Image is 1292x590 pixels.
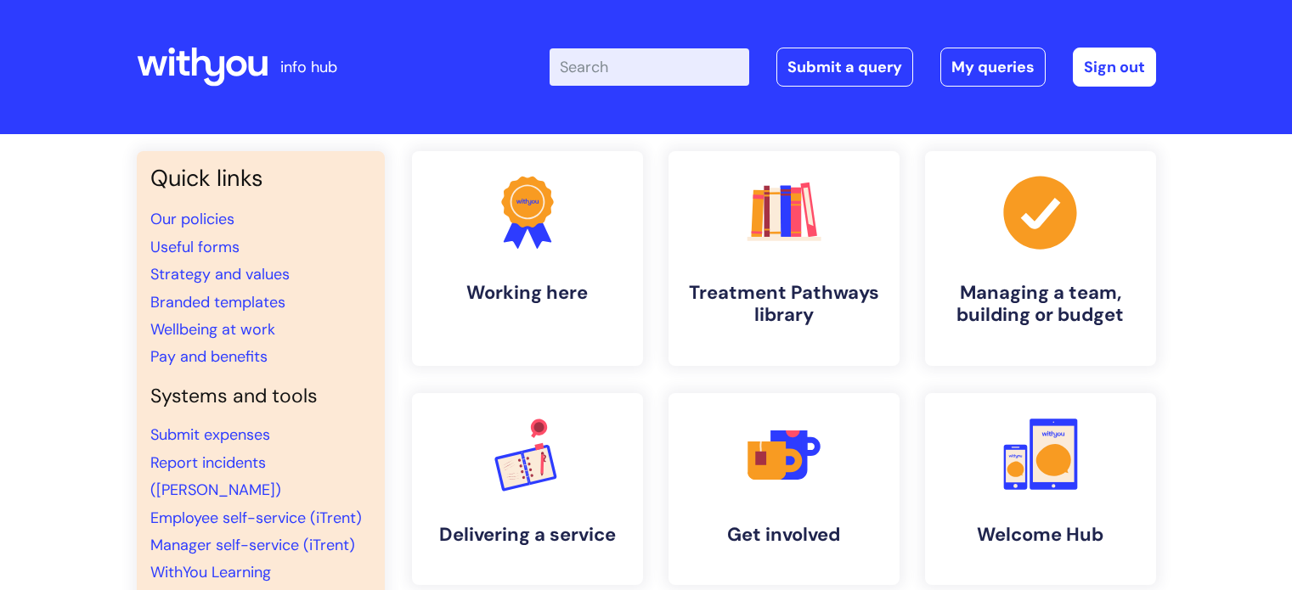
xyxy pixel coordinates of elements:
a: Wellbeing at work [150,319,275,340]
a: Treatment Pathways library [669,151,900,366]
a: Get involved [669,393,900,585]
a: Submit a query [776,48,913,87]
a: Employee self-service (iTrent) [150,508,362,528]
h4: Treatment Pathways library [682,282,886,327]
h4: Get involved [682,524,886,546]
a: Working here [412,151,643,366]
h4: Working here [426,282,629,304]
a: Branded templates [150,292,285,312]
a: Welcome Hub [925,393,1156,585]
h4: Managing a team, building or budget [939,282,1142,327]
a: Managing a team, building or budget [925,151,1156,366]
h4: Delivering a service [426,524,629,546]
div: | - [550,48,1156,87]
a: Pay and benefits [150,346,268,367]
a: Submit expenses [150,424,270,445]
input: Search [550,48,749,86]
a: Report incidents ([PERSON_NAME]) [150,452,281,500]
a: Delivering a service [412,393,643,585]
h4: Welcome Hub [939,524,1142,546]
a: Strategy and values [150,264,290,284]
h4: Systems and tools [150,385,371,408]
a: Our policies [150,209,234,229]
a: Sign out [1073,48,1156,87]
a: Useful forms [150,237,240,257]
h3: Quick links [150,165,371,192]
a: Manager self-service (iTrent) [150,535,355,555]
a: My queries [940,48,1046,87]
a: WithYou Learning [150,562,271,582]
p: info hub [280,53,337,81]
